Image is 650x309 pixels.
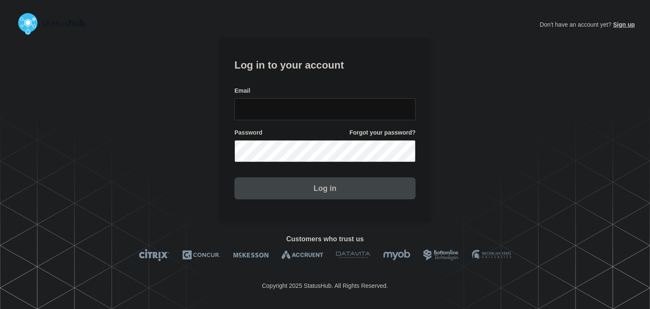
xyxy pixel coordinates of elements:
[234,129,262,137] span: Password
[233,249,269,261] img: McKesson logo
[472,249,511,261] img: MSU logo
[234,140,416,162] input: password input
[15,235,635,243] h2: Customers who trust us
[281,249,323,261] img: Accruent logo
[611,21,635,28] a: Sign up
[234,98,416,120] input: email input
[139,249,170,261] img: Citrix logo
[540,14,635,35] p: Don't have an account yet?
[234,56,416,72] h1: Log in to your account
[234,87,250,95] span: Email
[182,249,220,261] img: Concur logo
[383,249,410,261] img: myob logo
[423,249,459,261] img: Bottomline logo
[336,249,370,261] img: DataVita logo
[262,282,388,289] p: Copyright 2025 StatusHub. All Rights Reserved.
[15,10,96,37] img: StatusHub logo
[350,129,416,137] a: Forgot your password?
[234,177,416,199] button: Log in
